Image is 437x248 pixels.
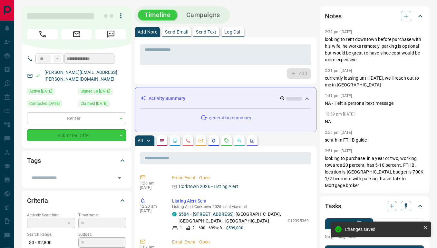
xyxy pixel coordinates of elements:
[325,30,352,34] p: 2:32 pm [DATE]
[172,138,178,143] svg: Lead Browsing Activity
[115,174,124,183] button: Open
[180,225,182,231] p: 1
[194,204,221,209] span: Corktown 2026
[61,29,92,39] span: Email
[27,232,75,237] p: Search Range:
[226,225,243,231] p: $599,000
[325,198,424,214] div: Tasks
[325,118,424,125] p: NA
[27,88,75,97] div: Fri May 16 2025
[325,36,424,63] p: looking to rent downtown before purchase with his wife. he works remotely, parking is optional bu...
[160,138,165,143] svg: Notes
[172,212,177,216] div: condos.ca
[140,209,162,213] p: [DATE]
[325,112,354,116] p: 12:59 pm [DATE]
[325,11,342,21] h2: Notes
[325,149,352,153] p: 2:51 pm [DATE]
[29,100,60,107] span: Contacted [DATE]
[27,112,126,124] div: Renter
[250,138,255,143] svg: Agent Actions
[185,138,190,143] svg: Calls
[138,10,177,20] button: Timeline
[27,212,75,218] p: Actively Searching:
[27,193,126,208] div: Criteria
[138,138,143,143] p: All
[172,239,309,245] p: Email Event - Open
[78,212,126,218] p: Timeframe:
[211,138,216,143] svg: Listing Alerts
[44,70,117,82] a: [PERSON_NAME][EMAIL_ADDRESS][PERSON_NAME][DOMAIN_NAME]
[325,75,424,88] p: currently leasing until [DATE], we'll reach out to me in [GEOGRAPHIC_DATA]
[29,88,52,94] span: Active [DATE]
[325,68,352,73] p: 2:21 pm [DATE]
[325,155,424,189] p: looking to purchase in a year or two, working towards 20 percent, has 5-10 percent. FTHB, locatio...
[27,195,48,206] h2: Criteria
[192,225,195,231] p: 2
[149,95,185,102] p: Activity Summary
[179,212,234,217] a: S504 - [STREET_ADDRESS]
[325,137,424,144] p: sent him FTHB guide
[27,155,41,166] h2: Tags
[27,129,126,141] div: Submitted Offer
[95,29,126,39] span: Message
[172,198,309,204] p: Listing Alert Sent
[78,100,126,109] div: Wed Nov 09 2022
[209,114,251,121] p: generating summary
[140,204,162,209] p: 12:20 am
[27,153,126,168] div: Tags
[81,100,107,107] span: Claimed [DATE]
[179,211,285,224] p: , [GEOGRAPHIC_DATA], [GEOGRAPHIC_DATA], [GEOGRAPHIC_DATA]
[27,100,75,109] div: Thu Nov 10 2022
[237,138,242,143] svg: Opportunities
[165,30,188,34] p: Send Email
[196,30,217,34] p: Send Text
[140,185,162,190] p: [DATE]
[325,130,352,135] p: 2:56 pm [DATE]
[180,10,227,20] button: Campaigns
[325,100,424,107] p: NA - i left a personal text message
[140,93,311,104] div: Activity Summary
[172,204,309,209] p: Listing Alert : - sent via email
[27,29,58,39] span: Call
[81,88,110,94] span: Signed up [DATE]
[179,183,238,190] p: Corktown 2026 - Listing Alert
[325,94,352,98] p: 1:41 pm [DATE]
[325,8,424,24] div: Notes
[172,174,309,181] p: Email Event - Open
[78,232,126,237] p: Budget:
[198,138,203,143] svg: Emails
[35,74,40,78] svg: Email Verified
[224,138,229,143] svg: Requests
[288,218,309,224] p: C12395369
[78,88,126,97] div: Wed Nov 09 2022
[325,232,424,242] p: No pending tasks
[325,201,341,211] h2: Tasks
[27,237,75,248] p: $0 - $2,800
[199,225,222,231] p: 600 - 699 sqft
[140,181,162,185] p: 1:26 am
[224,30,241,34] p: Log Call
[138,30,157,34] p: Add Note
[345,227,420,232] div: Changes saved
